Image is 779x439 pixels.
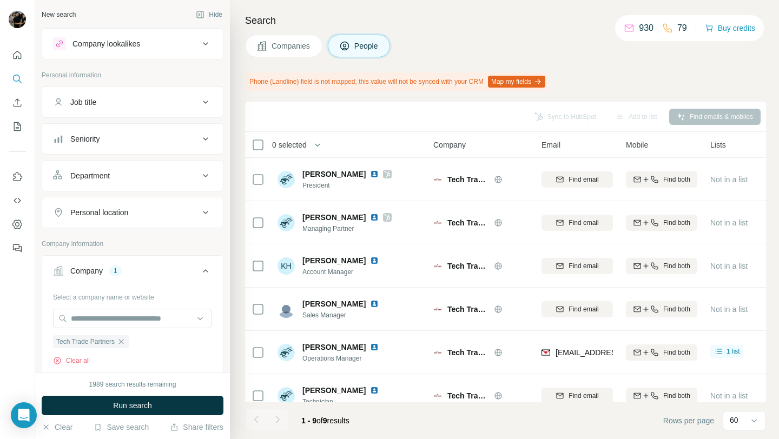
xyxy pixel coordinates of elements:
img: Avatar [278,171,295,188]
span: Sales Manager [302,310,392,320]
span: [PERSON_NAME] [302,169,366,179]
button: Run search [42,396,223,415]
img: LinkedIn logo [370,213,379,222]
span: Find both [663,304,690,314]
button: Hide [188,6,230,23]
button: Find both [626,171,697,188]
span: Not in a list [710,262,748,270]
span: Tech Trade Partners [447,261,488,271]
span: 0 selected [272,139,307,150]
div: Department [70,170,110,181]
div: KH [278,257,295,275]
img: LinkedIn logo [370,300,379,308]
button: Find email [542,171,613,188]
span: Company [433,139,466,150]
button: Save search [94,422,149,433]
button: Find both [626,215,697,231]
button: Find both [626,301,697,317]
span: [PERSON_NAME] [302,255,366,266]
button: Buy credits [705,21,755,36]
span: Operations Manager [302,354,392,363]
span: Find email [569,391,598,401]
button: Use Surfe API [9,191,26,210]
button: Find both [626,388,697,404]
span: People [354,41,379,51]
button: Use Surfe on LinkedIn [9,167,26,187]
span: Account Manager [302,267,392,277]
span: Tech Trade Partners [447,390,488,401]
button: Seniority [42,126,223,152]
button: Clear all [53,356,90,365]
span: Find email [569,261,598,271]
span: Technician [302,397,392,407]
div: 1989 search results remaining [89,380,176,389]
button: Find both [626,258,697,274]
span: [PERSON_NAME] [302,212,366,223]
span: Managing Partner [302,224,392,234]
span: Find both [663,391,690,401]
span: 1 list [727,347,740,356]
button: Find both [626,344,697,361]
button: Feedback [9,238,26,258]
span: Lists [710,139,726,150]
span: results [301,416,349,425]
button: Find email [542,258,613,274]
div: Job title [70,97,96,108]
span: Companies [272,41,311,51]
div: New search [42,10,76,19]
img: Logo of Tech Trade Partners [433,391,442,400]
p: 60 [730,415,738,425]
button: Share filters [170,422,223,433]
span: Find email [569,175,598,184]
img: provider findymail logo [542,347,550,358]
span: Rows per page [663,415,714,426]
span: Find email [569,304,598,314]
img: Logo of Tech Trade Partners [433,305,442,314]
button: Company lookalikes [42,31,223,57]
span: Tech Trade Partners [56,337,115,347]
button: Search [9,69,26,89]
span: Tech Trade Partners [447,347,488,358]
img: LinkedIn logo [370,256,379,265]
span: [PERSON_NAME] [302,342,366,352]
div: Select a company name or website [53,288,212,302]
div: Company lookalikes [72,38,140,49]
button: Department [42,163,223,189]
div: Company [70,265,103,276]
button: Enrich CSV [9,93,26,112]
img: Logo of Tech Trade Partners [433,262,442,270]
span: Find email [569,218,598,228]
button: Find email [542,301,613,317]
span: President [302,181,392,190]
span: Tech Trade Partners [447,174,488,185]
div: Personal location [70,207,128,218]
span: Find both [663,218,690,228]
span: Run search [113,400,152,411]
span: Not in a list [710,305,748,314]
span: Mobile [626,139,648,150]
span: Tech Trade Partners [447,217,488,228]
button: Find email [542,215,613,231]
p: 79 [677,22,687,35]
span: Not in a list [710,391,748,400]
button: Map my fields [488,76,545,88]
div: 1 [109,266,122,276]
h4: Search [245,13,766,28]
button: Clear [42,422,72,433]
img: LinkedIn logo [370,343,379,351]
button: Company1 [42,258,223,288]
img: Logo of Tech Trade Partners [433,218,442,227]
span: of [316,416,323,425]
img: Avatar [278,344,295,361]
img: LinkedIn logo [370,386,379,395]
button: Job title [42,89,223,115]
span: [PERSON_NAME] [302,385,366,396]
button: My lists [9,117,26,136]
span: Not in a list [710,175,748,184]
img: Avatar [278,214,295,231]
span: Find both [663,261,690,271]
img: Avatar [278,301,295,318]
span: Tech Trade Partners [447,304,488,315]
span: 9 [323,416,327,425]
span: Email [542,139,560,150]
